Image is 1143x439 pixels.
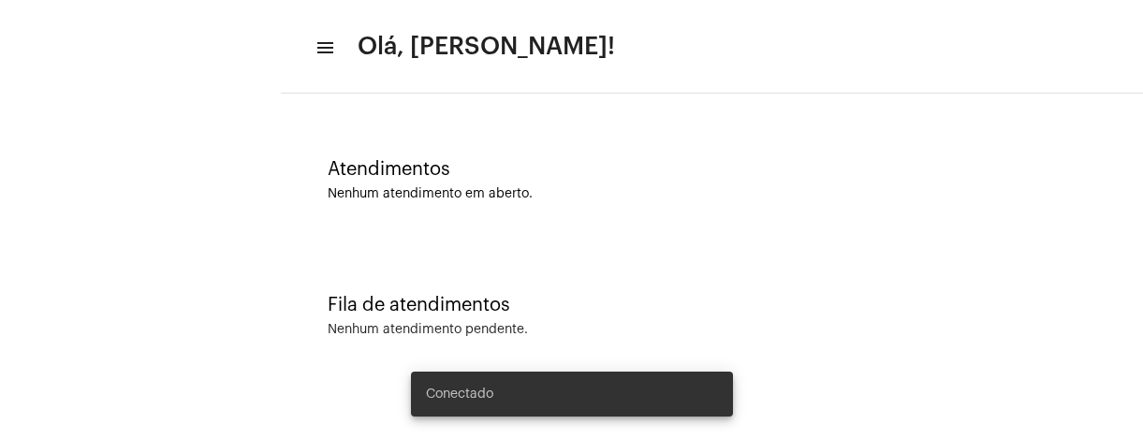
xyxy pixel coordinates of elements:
[426,385,493,403] span: Conectado
[328,187,1096,201] div: Nenhum atendimento em aberto.
[328,159,1096,180] div: Atendimentos
[315,37,333,59] mat-icon: sidenav icon
[358,32,615,62] span: Olá, [PERSON_NAME]!
[328,295,1096,315] div: Fila de atendimentos
[328,323,528,337] div: Nenhum atendimento pendente.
